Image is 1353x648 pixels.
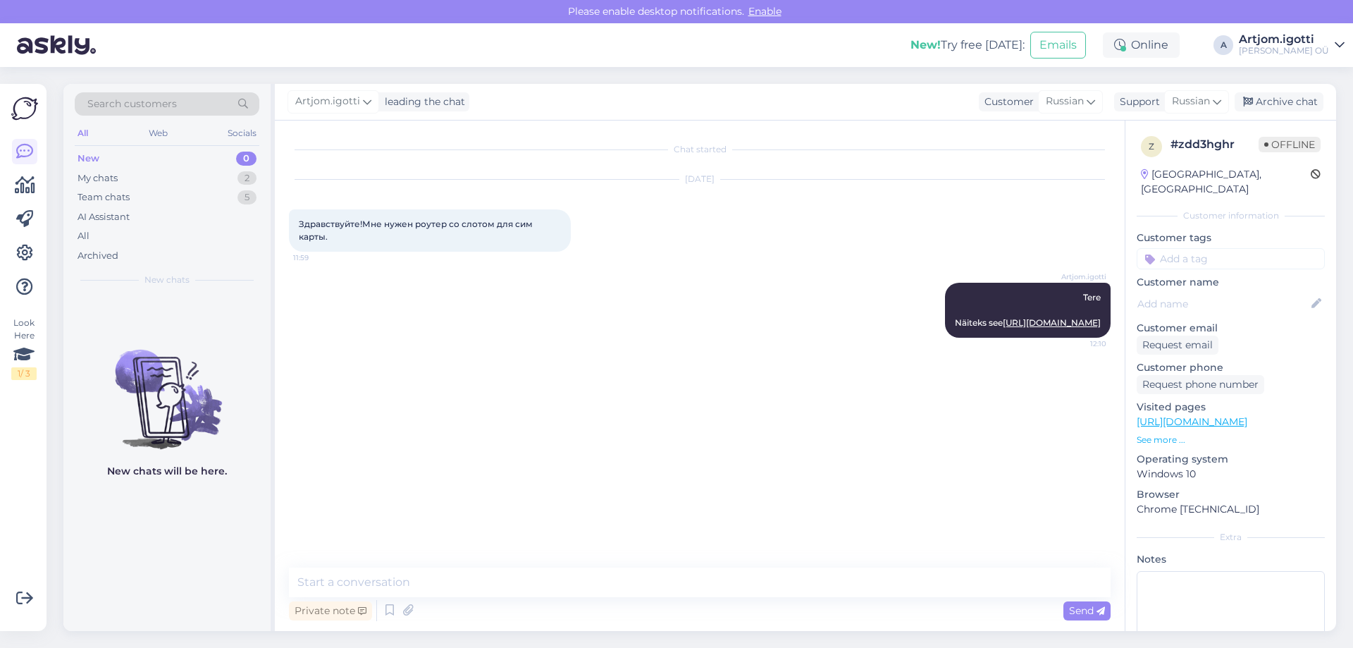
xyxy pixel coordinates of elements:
[910,38,941,51] b: New!
[1137,209,1325,222] div: Customer information
[1141,167,1311,197] div: [GEOGRAPHIC_DATA], [GEOGRAPHIC_DATA]
[78,152,99,166] div: New
[293,252,346,263] span: 11:59
[1137,360,1325,375] p: Customer phone
[1137,452,1325,467] p: Operating system
[1137,487,1325,502] p: Browser
[295,94,360,109] span: Artjom.igotti
[78,190,130,204] div: Team chats
[910,37,1025,54] div: Try free [DATE]:
[289,601,372,621] div: Private note
[1137,231,1325,245] p: Customer tags
[237,190,257,204] div: 5
[1137,531,1325,544] div: Extra
[1137,434,1325,446] p: See more ...
[1054,338,1106,349] span: 12:10
[1259,137,1321,152] span: Offline
[146,124,171,142] div: Web
[1137,415,1247,428] a: [URL][DOMAIN_NAME]
[1069,604,1105,617] span: Send
[1172,94,1210,109] span: Russian
[289,143,1111,156] div: Chat started
[1149,141,1154,152] span: z
[78,210,130,224] div: AI Assistant
[1137,296,1309,312] input: Add name
[11,317,37,380] div: Look Here
[237,171,257,185] div: 2
[78,249,118,263] div: Archived
[225,124,259,142] div: Socials
[289,173,1111,185] div: [DATE]
[1114,94,1160,109] div: Support
[1054,271,1106,282] span: Artjom.igotti
[1137,467,1325,482] p: Windows 10
[1213,35,1233,55] div: A
[744,5,786,18] span: Enable
[1030,32,1086,59] button: Emails
[1003,317,1101,328] a: [URL][DOMAIN_NAME]
[1046,94,1084,109] span: Russian
[1137,552,1325,567] p: Notes
[1137,336,1218,355] div: Request email
[1137,275,1325,290] p: Customer name
[11,95,38,122] img: Askly Logo
[1235,92,1323,111] div: Archive chat
[107,464,227,479] p: New chats will be here.
[87,97,177,111] span: Search customers
[236,152,257,166] div: 0
[63,324,271,451] img: No chats
[379,94,465,109] div: leading the chat
[75,124,91,142] div: All
[299,219,535,242] span: Здравствуйте!Мне нужен роутер со слотом для сим карты.
[144,274,190,286] span: New chats
[1137,321,1325,336] p: Customer email
[1239,45,1329,56] div: [PERSON_NAME] OÜ
[1103,32,1180,58] div: Online
[1239,34,1345,56] a: Artjom.igotti[PERSON_NAME] OÜ
[1137,400,1325,415] p: Visited pages
[1137,375,1264,394] div: Request phone number
[78,229,89,243] div: All
[1170,136,1259,153] div: # zdd3hghr
[11,367,37,380] div: 1 / 3
[1137,248,1325,269] input: Add a tag
[979,94,1034,109] div: Customer
[78,171,118,185] div: My chats
[1137,502,1325,517] p: Chrome [TECHNICAL_ID]
[1239,34,1329,45] div: Artjom.igotti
